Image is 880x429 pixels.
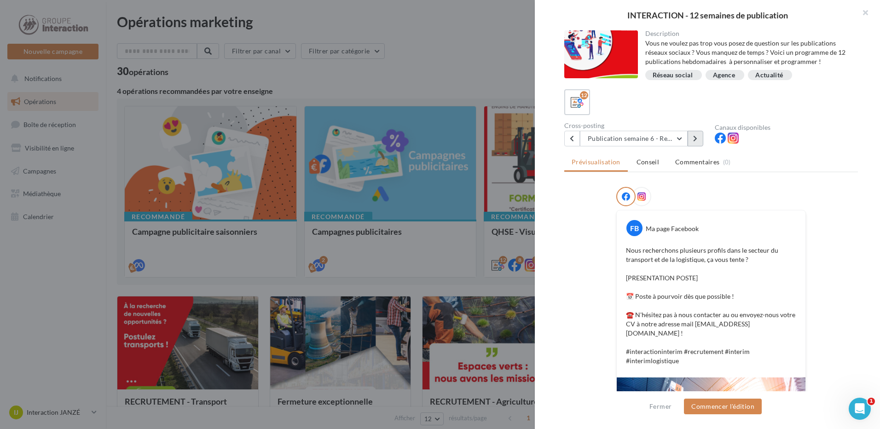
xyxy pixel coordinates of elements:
[645,30,851,37] div: Description
[580,131,688,146] button: Publication semaine 6 - Recrutement logistique
[713,72,735,79] div: Agence
[675,157,719,167] span: Commentaires
[550,11,865,19] div: INTERACTION - 12 semaines de publication
[646,401,675,412] button: Fermer
[868,398,875,405] span: 1
[715,124,858,131] div: Canaux disponibles
[646,224,699,233] div: Ma page Facebook
[755,72,783,79] div: Actualité
[626,220,643,236] div: FB
[564,122,707,129] div: Cross-posting
[626,246,796,365] p: Nous recherchons plusieurs profils dans le secteur du transport et de la logistique, ça vous tent...
[653,72,693,79] div: Réseau social
[849,398,871,420] iframe: Intercom live chat
[723,158,731,166] span: (0)
[580,91,588,99] div: 12
[645,39,851,66] div: Vous ne voulez pas trop vous posez de question sur les publications réseaux sociaux ? Vous manque...
[637,158,659,166] span: Conseil
[684,399,762,414] button: Commencer l'édition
